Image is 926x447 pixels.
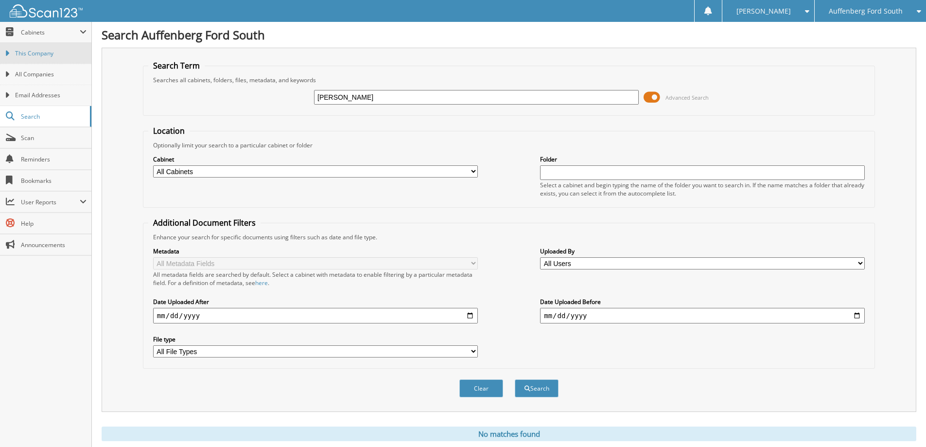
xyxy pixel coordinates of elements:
[15,91,87,100] span: Email Addresses
[153,308,478,323] input: start
[21,155,87,163] span: Reminders
[10,4,83,18] img: scan123-logo-white.svg
[540,298,865,306] label: Date Uploaded Before
[153,298,478,306] label: Date Uploaded After
[21,134,87,142] span: Scan
[148,217,261,228] legend: Additional Document Filters
[148,125,190,136] legend: Location
[21,241,87,249] span: Announcements
[15,70,87,79] span: All Companies
[153,335,478,343] label: File type
[21,198,80,206] span: User Reports
[736,8,791,14] span: [PERSON_NAME]
[148,76,870,84] div: Searches all cabinets, folders, files, metadata, and keywords
[21,28,80,36] span: Cabinets
[540,247,865,255] label: Uploaded By
[153,247,478,255] label: Metadata
[15,49,87,58] span: This Company
[153,270,478,287] div: All metadata fields are searched by default. Select a cabinet with metadata to enable filtering b...
[148,141,870,149] div: Optionally limit your search to a particular cabinet or folder
[21,112,85,121] span: Search
[21,219,87,228] span: Help
[102,427,916,441] div: No matches found
[255,279,268,287] a: here
[153,155,478,163] label: Cabinet
[877,400,926,447] iframe: Chat Widget
[459,379,503,397] button: Clear
[665,94,709,101] span: Advanced Search
[148,60,205,71] legend: Search Term
[540,155,865,163] label: Folder
[515,379,559,397] button: Search
[829,8,903,14] span: Auffenberg Ford South
[21,177,87,185] span: Bookmarks
[540,181,865,197] div: Select a cabinet and begin typing the name of the folder you want to search in. If the name match...
[540,308,865,323] input: end
[102,27,916,43] h1: Search Auffenberg Ford South
[148,233,870,241] div: Enhance your search for specific documents using filters such as date and file type.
